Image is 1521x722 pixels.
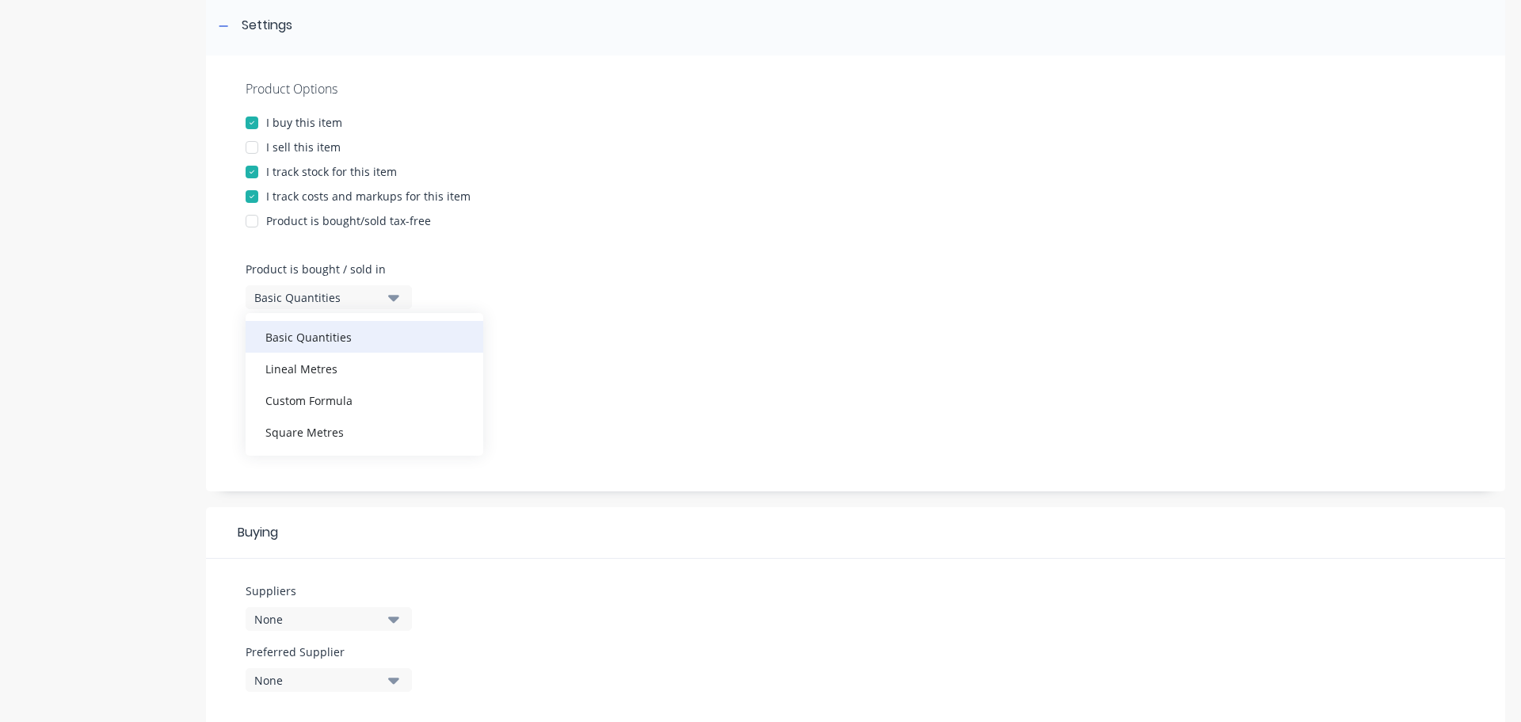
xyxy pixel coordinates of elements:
div: Buying [206,507,1505,559]
div: None [254,611,381,628]
div: Basic Quantities [254,289,381,306]
div: None [254,672,381,689]
div: I buy this item [266,114,342,131]
label: Suppliers [246,583,412,599]
div: Basic Quantities [246,321,483,353]
div: Product is bought/sold tax-free [266,212,431,229]
div: I sell this item [266,139,341,155]
div: Settings [242,16,292,36]
label: Preferred Supplier [246,644,412,660]
div: Lineal Metres [246,353,483,384]
div: I track costs and markups for this item [266,188,471,204]
button: None [246,607,412,631]
label: Product is bought / sold in [246,261,404,277]
button: None [246,668,412,692]
div: Custom Formula [246,384,483,416]
button: Basic Quantities [246,285,412,309]
div: Product Options [246,79,1466,98]
div: Square Metres [246,416,483,448]
div: I track stock for this item [266,163,397,180]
